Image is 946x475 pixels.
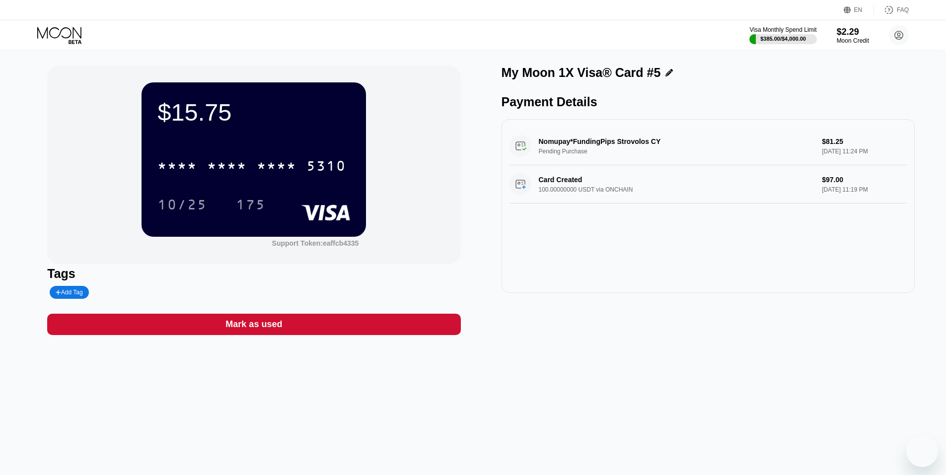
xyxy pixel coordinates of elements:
div: Tags [47,267,460,281]
div: Support Token:eaffcb4335 [272,239,359,247]
div: My Moon 1X Visa® Card #5 [502,66,661,80]
div: EN [844,5,874,15]
div: 5310 [306,159,346,175]
div: 175 [236,198,266,214]
div: EN [854,6,863,13]
div: $385.00 / $4,000.00 [760,36,806,42]
div: $15.75 [157,98,350,126]
div: Mark as used [47,314,460,335]
iframe: Button to launch messaging window [906,435,938,467]
div: FAQ [897,6,909,13]
div: FAQ [874,5,909,15]
div: Add Tag [50,286,88,299]
div: Visa Monthly Spend Limit [749,26,816,33]
div: Add Tag [56,289,82,296]
div: $2.29Moon Credit [837,27,869,44]
div: $2.29 [837,27,869,37]
div: 175 [228,192,273,217]
div: Mark as used [225,319,282,330]
div: 10/25 [157,198,207,214]
div: Moon Credit [837,37,869,44]
div: 10/25 [150,192,215,217]
div: Support Token: eaffcb4335 [272,239,359,247]
div: Visa Monthly Spend Limit$385.00/$4,000.00 [749,26,816,44]
div: Payment Details [502,95,915,109]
